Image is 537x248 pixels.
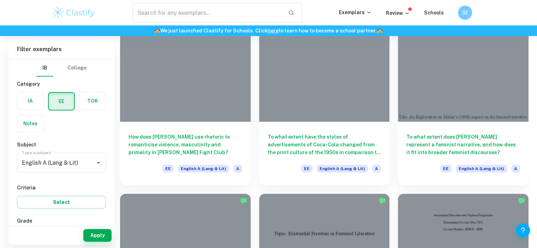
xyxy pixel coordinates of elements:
span: EE [162,165,174,173]
div: Filter type choice [36,60,86,77]
h6: Grade [17,217,106,225]
span: EE [440,165,452,173]
button: IB [36,60,53,77]
a: Schools [424,10,444,16]
h6: How does [PERSON_NAME] use rhetoric to romanticise violence, masculinity and primality in [PERSON... [129,133,242,156]
span: English A (Lang & Lit) [178,165,229,173]
button: IA [17,92,43,109]
span: A [511,165,520,173]
button: TOK [79,92,106,109]
span: English A (Lang & Lit) [456,165,507,173]
h6: We just launched Clastify for Schools. Click to learn how to become a school partner. [1,27,536,35]
h6: To what extent have the styles of advertisements of Coca-Cola changed from the print culture of t... [268,133,381,156]
button: Help and Feedback [516,223,530,237]
label: Type a subject [22,150,51,156]
a: To what extent have the styles of advertisements of Coca-Cola changed from the print culture of t... [259,24,390,185]
button: Apply [83,229,112,242]
img: Marked [518,197,525,204]
button: SI [458,6,472,20]
span: 🏫 [377,28,383,34]
button: Notes [17,115,43,132]
button: EE [49,93,74,110]
p: Exemplars [339,8,372,16]
img: Marked [379,197,386,204]
a: How does [PERSON_NAME] use rhetoric to romanticise violence, masculinity and primality in [PERSON... [120,24,251,185]
h6: Filter exemplars [8,40,114,59]
a: here [268,28,279,34]
span: 🏫 [154,28,160,34]
span: A [372,165,381,173]
span: EE [301,165,312,173]
p: Review [386,9,410,17]
h6: Category [17,80,106,88]
h6: SI [461,9,469,17]
button: Open [94,158,103,168]
input: Search for any exemplars... [132,3,283,23]
h6: Subject [17,141,106,149]
span: A [233,165,242,173]
button: College [67,60,86,77]
h6: To what extent does [PERSON_NAME] represent a feminist narrative, and how does it fit into broade... [406,133,520,156]
a: To what extent does [PERSON_NAME] represent a feminist narrative, and how does it fit into broade... [398,24,529,185]
span: English A (Lang & Lit) [317,165,368,173]
img: Marked [240,197,247,204]
button: Select [17,196,106,208]
h6: Criteria [17,184,106,192]
img: Clastify logo [51,6,96,20]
